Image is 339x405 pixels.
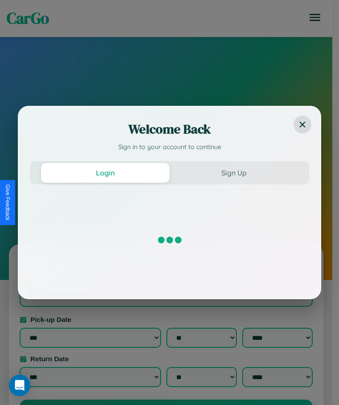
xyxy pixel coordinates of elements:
div: Open Intercom Messenger [9,375,30,396]
h2: Welcome Back [30,120,309,138]
div: Give Feedback [4,184,11,221]
p: Sign in to your account to continue [30,142,309,152]
button: Sign Up [169,163,298,183]
button: Login [41,163,169,183]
